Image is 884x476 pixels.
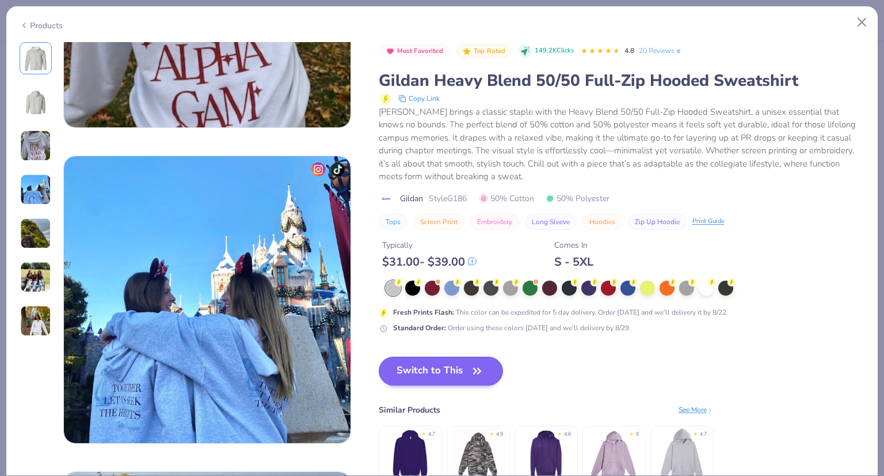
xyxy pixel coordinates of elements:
[496,430,503,439] div: 4.9
[428,430,435,439] div: 4.7
[629,430,634,435] div: ★
[393,307,728,318] div: This color can be expedited for 5 day delivery. Order [DATE] and we’ll delivery it by 8/22.
[382,255,477,269] div: $ 31.00 - $ 39.00
[393,308,454,317] strong: Fresh Prints Flash :
[413,214,464,230] button: Screen Print
[564,430,571,439] div: 4.6
[64,156,350,443] img: 2fdb5a32-a444-4ffe-98ac-5d33229fd87e
[851,12,873,33] button: Close
[397,48,443,54] span: Most Favorited
[393,323,446,333] strong: Standard Order :
[400,192,423,205] span: Gildan
[429,192,467,205] span: Style G186
[456,44,511,59] button: Badge Button
[421,430,426,435] div: ★
[470,214,519,230] button: Embroidery
[379,105,865,183] div: [PERSON_NAME] brings a classic staple with the Heavy Blend 50/50 Full-Zip Hooded Sweatshirt, a un...
[311,163,325,176] img: insta-icon.png
[379,404,440,416] div: Similar Products
[379,70,865,92] div: Gildan Heavy Blend 50/50 Full-Zip Hooded Sweatshirt
[379,357,504,386] button: Switch to This
[20,262,51,293] img: User generated content
[489,430,494,435] div: ★
[693,430,698,435] div: ★
[554,239,593,251] div: Comes In
[393,323,631,333] div: Order using these colors [DATE] and we’ll delivery by 8/29.
[379,214,407,230] button: Tops
[22,88,49,116] img: Back
[546,192,609,205] span: 50% Polyester
[581,42,620,61] div: 4.8 Stars
[636,430,639,439] div: 5
[639,46,683,56] a: 20 Reviews
[331,163,345,176] img: tiktok-icon.png
[624,46,634,55] span: 4.8
[20,218,51,249] img: User generated content
[20,174,51,205] img: User generated content
[380,44,449,59] button: Badge Button
[479,192,534,205] span: 50% Cotton
[20,305,51,337] img: User generated content
[679,405,714,415] div: See More
[386,47,395,56] img: Most Favorited sort
[700,430,707,439] div: 4.7
[379,194,394,203] img: brand logo
[22,44,49,72] img: Front
[20,20,63,32] div: Products
[692,217,725,226] div: Print Guide
[628,214,687,230] button: Zip Up Hoodie
[395,92,443,105] button: copy to clipboard
[462,47,471,56] img: Top Rated sort
[20,130,51,161] img: User generated content
[557,430,562,435] div: ★
[382,239,477,251] div: Typically
[474,48,506,54] span: Top Rated
[535,46,574,56] span: 149.2K Clicks
[525,214,577,230] button: Long Sleeve
[582,214,622,230] button: Hoodies
[554,255,593,269] div: S - 5XL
